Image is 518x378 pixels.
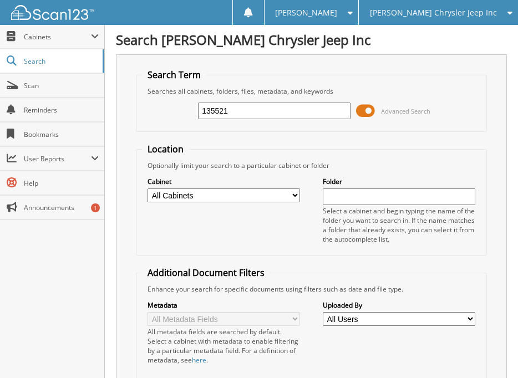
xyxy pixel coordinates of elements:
[142,69,206,81] legend: Search Term
[148,177,300,186] label: Cabinet
[91,203,100,212] div: 1
[24,130,99,139] span: Bookmarks
[11,5,94,20] img: scan123-logo-white.svg
[24,105,99,115] span: Reminders
[148,327,300,365] div: All metadata fields are searched by default. Select a cabinet with metadata to enable filtering b...
[148,300,300,310] label: Metadata
[142,143,189,155] legend: Location
[24,57,97,66] span: Search
[24,203,99,212] span: Announcements
[370,9,497,16] span: [PERSON_NAME] Chrysler Jeep Inc
[142,267,270,279] legend: Additional Document Filters
[24,178,99,188] span: Help
[24,154,91,164] span: User Reports
[323,300,475,310] label: Uploaded By
[275,9,337,16] span: [PERSON_NAME]
[142,86,481,96] div: Searches all cabinets, folders, files, metadata, and keywords
[323,206,475,244] div: Select a cabinet and begin typing the name of the folder you want to search in. If the name match...
[24,81,99,90] span: Scan
[381,107,430,115] span: Advanced Search
[323,177,475,186] label: Folder
[142,161,481,170] div: Optionally limit your search to a particular cabinet or folder
[142,284,481,294] div: Enhance your search for specific documents using filters such as date and file type.
[24,32,91,42] span: Cabinets
[192,355,206,365] a: here
[116,30,507,49] h1: Search [PERSON_NAME] Chrysler Jeep Inc
[463,325,518,378] iframe: Chat Widget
